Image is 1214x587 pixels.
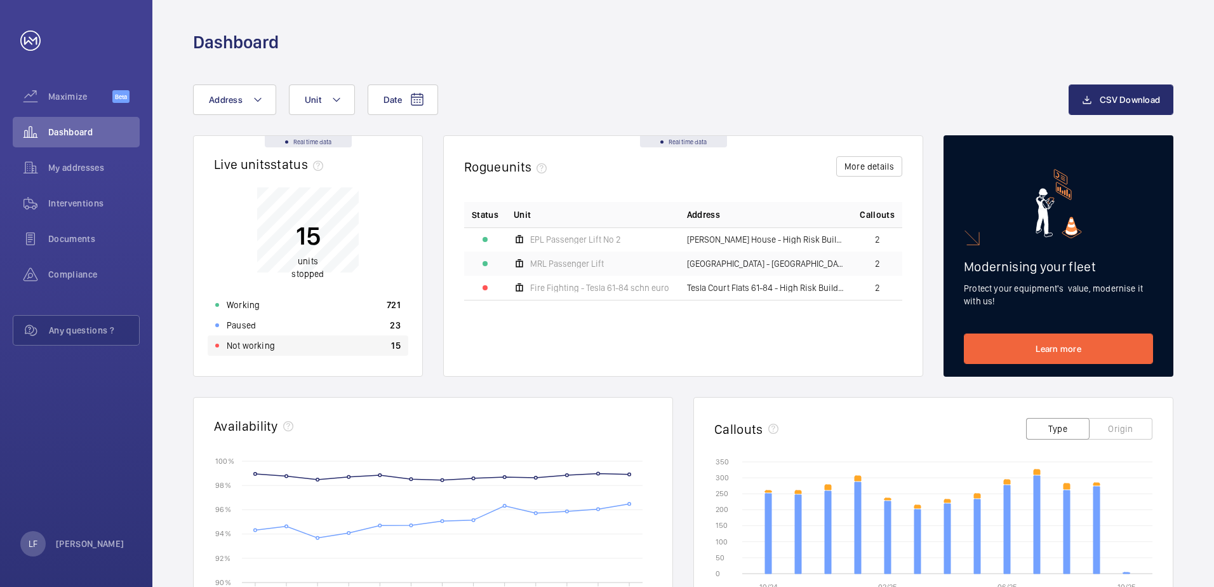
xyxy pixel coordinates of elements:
[193,84,276,115] button: Address
[215,577,231,586] text: 90 %
[716,489,728,498] text: 250
[215,456,234,465] text: 100 %
[1026,418,1090,440] button: Type
[193,30,279,54] h1: Dashboard
[716,537,728,546] text: 100
[640,136,727,147] div: Real time data
[687,208,720,221] span: Address
[875,235,880,244] span: 2
[384,95,402,105] span: Date
[687,259,845,268] span: [GEOGRAPHIC_DATA] - [GEOGRAPHIC_DATA]
[227,299,260,311] p: Working
[687,235,845,244] span: [PERSON_NAME] House - High Risk Building - [PERSON_NAME][GEOGRAPHIC_DATA]
[716,457,729,466] text: 350
[368,84,438,115] button: Date
[29,537,37,550] p: LF
[291,255,324,280] p: units
[530,259,604,268] span: MRL Passenger Lift
[472,208,498,221] p: Status
[214,156,328,172] h2: Live units
[227,339,275,352] p: Not working
[214,418,278,434] h2: Availability
[514,208,531,221] span: Unit
[716,473,729,482] text: 300
[112,90,130,103] span: Beta
[1100,95,1160,105] span: CSV Download
[1036,169,1082,238] img: marketing-card.svg
[836,156,902,177] button: More details
[502,159,552,175] span: units
[716,569,720,578] text: 0
[530,235,621,244] span: EPL Passenger Lift No 2
[48,126,140,138] span: Dashboard
[215,481,231,490] text: 98 %
[291,269,324,279] span: stopped
[860,208,895,221] span: Callouts
[49,324,139,337] span: Any questions ?
[215,505,231,514] text: 96 %
[215,529,231,538] text: 94 %
[48,197,140,210] span: Interventions
[390,319,401,332] p: 23
[227,319,256,332] p: Paused
[48,90,112,103] span: Maximize
[964,282,1153,307] p: Protect your equipment's value, modernise it with us!
[391,339,401,352] p: 15
[387,299,401,311] p: 721
[714,421,763,437] h2: Callouts
[687,283,845,292] span: Tesla Court Flats 61-84 - High Risk Building - Tesla Court Flats 61-84
[716,521,728,530] text: 150
[464,159,552,175] h2: Rogue
[1089,418,1152,440] button: Origin
[716,505,728,514] text: 200
[48,233,140,245] span: Documents
[964,259,1153,274] h2: Modernising your fleet
[56,537,124,550] p: [PERSON_NAME]
[964,334,1153,364] a: Learn more
[291,220,324,252] p: 15
[48,268,140,281] span: Compliance
[875,283,880,292] span: 2
[265,136,352,147] div: Real time data
[270,156,328,172] span: status
[215,553,230,562] text: 92 %
[289,84,355,115] button: Unit
[875,259,880,268] span: 2
[209,95,243,105] span: Address
[716,553,724,562] text: 50
[1069,84,1173,115] button: CSV Download
[305,95,321,105] span: Unit
[48,161,140,174] span: My addresses
[530,283,669,292] span: Fire Fighting - Tesla 61-84 schn euro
